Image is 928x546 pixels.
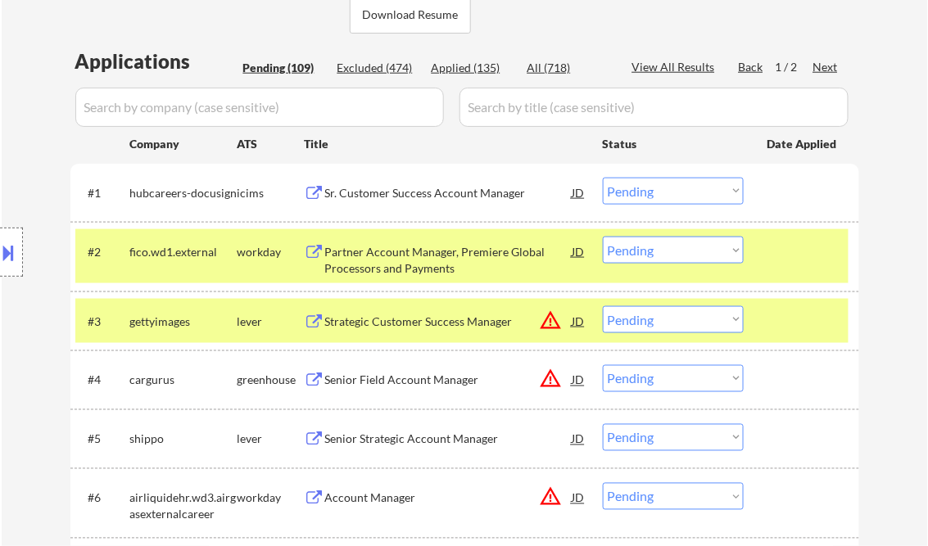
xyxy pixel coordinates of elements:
[130,431,238,448] div: shippo
[75,52,238,71] div: Applications
[325,431,573,448] div: Senior Strategic Account Manager
[243,60,325,76] div: Pending (109)
[238,490,305,507] div: workday
[432,60,514,76] div: Applied (135)
[325,490,573,507] div: Account Manager
[325,372,573,389] div: Senior Field Account Manager
[767,136,840,152] div: Date Applied
[540,368,563,390] button: warning_amber
[238,431,305,448] div: lever
[571,306,587,336] div: JD
[325,244,573,276] div: Partner Account Manager, Premiere Global Processors and Payments
[571,365,587,395] div: JD
[571,178,587,207] div: JD
[540,309,563,332] button: warning_amber
[527,60,609,76] div: All (718)
[813,59,840,75] div: Next
[571,483,587,512] div: JD
[540,485,563,508] button: warning_amber
[88,490,117,507] div: #6
[325,185,573,201] div: Sr. Customer Success Account Manager
[337,60,419,76] div: Excluded (474)
[632,59,720,75] div: View All Results
[739,59,765,75] div: Back
[571,424,587,453] div: JD
[776,59,813,75] div: 1 / 2
[130,490,238,522] div: airliquidehr.wd3.airgasexternalcareer
[88,431,117,448] div: #5
[305,136,587,152] div: Title
[459,88,849,127] input: Search by title (case sensitive)
[603,129,744,158] div: Status
[571,237,587,266] div: JD
[75,88,444,127] input: Search by company (case sensitive)
[325,314,573,330] div: Strategic Customer Success Manager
